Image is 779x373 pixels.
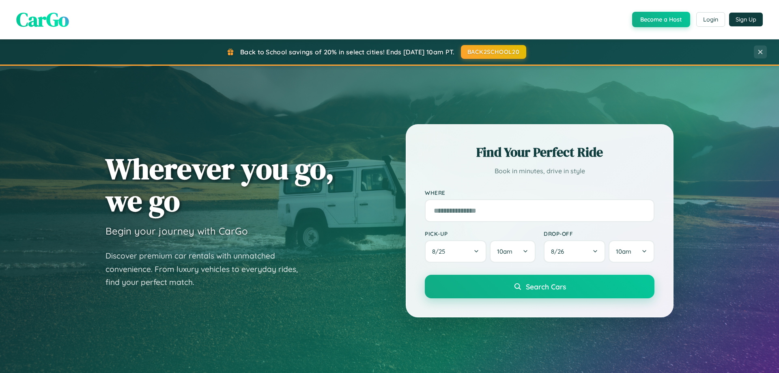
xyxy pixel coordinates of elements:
span: 10am [616,248,631,255]
label: Where [425,189,654,196]
h2: Find Your Perfect Ride [425,143,654,161]
button: Become a Host [632,12,690,27]
label: Drop-off [544,230,654,237]
span: 8 / 26 [551,248,568,255]
span: Search Cars [526,282,566,291]
span: 8 / 25 [432,248,449,255]
p: Discover premium car rentals with unmatched convenience. From luxury vehicles to everyday rides, ... [105,249,308,289]
button: BACK2SCHOOL20 [461,45,526,59]
label: Pick-up [425,230,536,237]
button: 10am [490,240,536,263]
span: Back to School savings of 20% in select cities! Ends [DATE] 10am PT. [240,48,454,56]
button: Search Cars [425,275,654,298]
button: Login [696,12,725,27]
button: 10am [609,240,654,263]
span: CarGo [16,6,69,33]
button: Sign Up [729,13,763,26]
button: 8/25 [425,240,486,263]
button: 8/26 [544,240,605,263]
h3: Begin your journey with CarGo [105,225,248,237]
h1: Wherever you go, we go [105,153,334,217]
p: Book in minutes, drive in style [425,165,654,177]
span: 10am [497,248,512,255]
